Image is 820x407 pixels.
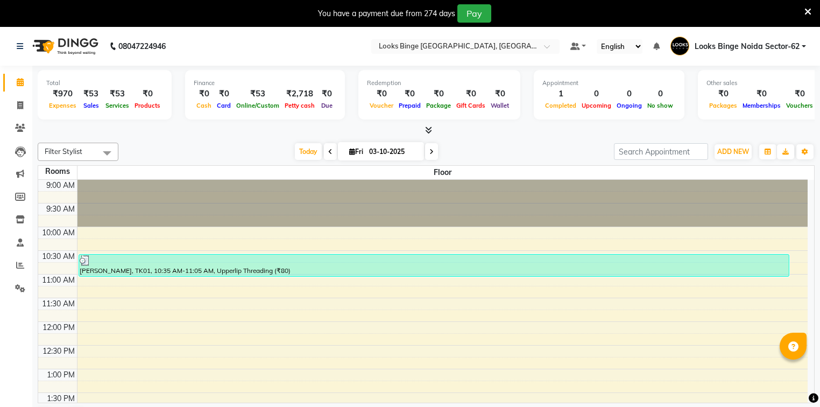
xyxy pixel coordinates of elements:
div: ₹53 [234,88,282,100]
div: ₹0 [132,88,163,100]
button: ADD NEW [715,144,752,159]
span: Filter Stylist [45,147,82,156]
input: Search Appointment [614,143,708,160]
div: 10:30 AM [40,251,77,262]
span: Fri [347,148,366,156]
div: 11:00 AM [40,275,77,286]
div: ₹0 [367,88,396,100]
div: ₹0 [214,88,234,100]
span: Floor [77,166,808,179]
div: ₹0 [706,88,740,100]
div: ₹0 [317,88,336,100]
div: 0 [645,88,676,100]
span: Sales [81,102,102,109]
img: Looks Binge Noida Sector-62 [670,37,689,55]
div: Appointment [542,79,676,88]
div: 1:30 PM [45,393,77,404]
span: Ongoing [614,102,645,109]
span: No show [645,102,676,109]
div: 9:30 AM [44,203,77,215]
span: Voucher [367,102,396,109]
span: Due [319,102,335,109]
div: 10:00 AM [40,227,77,238]
div: 12:30 PM [40,346,77,357]
div: Rooms [38,166,77,177]
span: Services [103,102,132,109]
b: 08047224946 [118,31,166,61]
div: 9:00 AM [44,180,77,191]
span: Completed [542,102,579,109]
span: Gift Cards [454,102,488,109]
span: Expenses [46,102,79,109]
div: 0 [614,88,645,100]
div: ₹53 [103,88,132,100]
div: ₹970 [46,88,79,100]
span: Packages [706,102,740,109]
button: Pay [457,4,491,23]
input: 2025-10-03 [366,144,420,160]
div: 1 [542,88,579,100]
span: Online/Custom [234,102,282,109]
div: You have a payment due from 274 days [318,8,455,19]
div: Redemption [367,79,512,88]
div: ₹0 [194,88,214,100]
span: Petty cash [282,102,317,109]
div: ₹2,718 [282,88,317,100]
span: Package [423,102,454,109]
div: ₹0 [488,88,512,100]
span: Card [214,102,234,109]
div: ₹0 [396,88,423,100]
div: 1:00 PM [45,369,77,381]
div: ₹0 [740,88,783,100]
img: logo [27,31,101,61]
div: ₹53 [79,88,103,100]
iframe: chat widget [775,364,809,396]
div: [PERSON_NAME], TK01, 10:35 AM-11:05 AM, Upperlip Threading (₹80) [79,255,789,276]
span: Prepaid [396,102,423,109]
div: 0 [579,88,614,100]
span: Cash [194,102,214,109]
div: Total [46,79,163,88]
div: Finance [194,79,336,88]
span: ADD NEW [717,148,749,156]
span: Wallet [488,102,512,109]
span: Upcoming [579,102,614,109]
span: Vouchers [783,102,816,109]
span: Today [295,143,322,160]
div: ₹0 [783,88,816,100]
div: ₹0 [423,88,454,100]
div: 11:30 AM [40,298,77,310]
div: 12:00 PM [40,322,77,333]
span: Memberships [740,102,783,109]
span: Products [132,102,163,109]
div: ₹0 [454,88,488,100]
span: Looks Binge Noida Sector-62 [695,41,800,52]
